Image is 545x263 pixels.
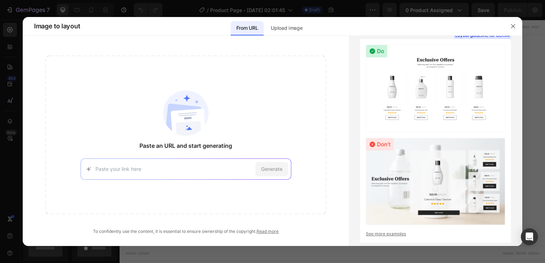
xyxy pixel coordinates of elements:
[366,231,505,237] a: See more examples
[139,141,232,150] span: Paste an URL and start generating
[165,178,261,183] div: Start with Generating from URL or image
[95,165,253,173] input: Paste your link here
[161,138,210,152] button: Add sections
[236,24,258,32] p: From URL
[257,229,279,234] a: Read more
[34,22,80,30] span: Image to layout
[521,228,538,245] div: Open Intercom Messenger
[214,138,264,152] button: Add elements
[271,24,302,32] p: Upload image
[261,165,282,173] span: Generate
[170,124,256,132] div: Start with Sections from sidebar
[45,228,326,235] div: To confidently use the content, it is essential to ensure ownership of the copyright.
